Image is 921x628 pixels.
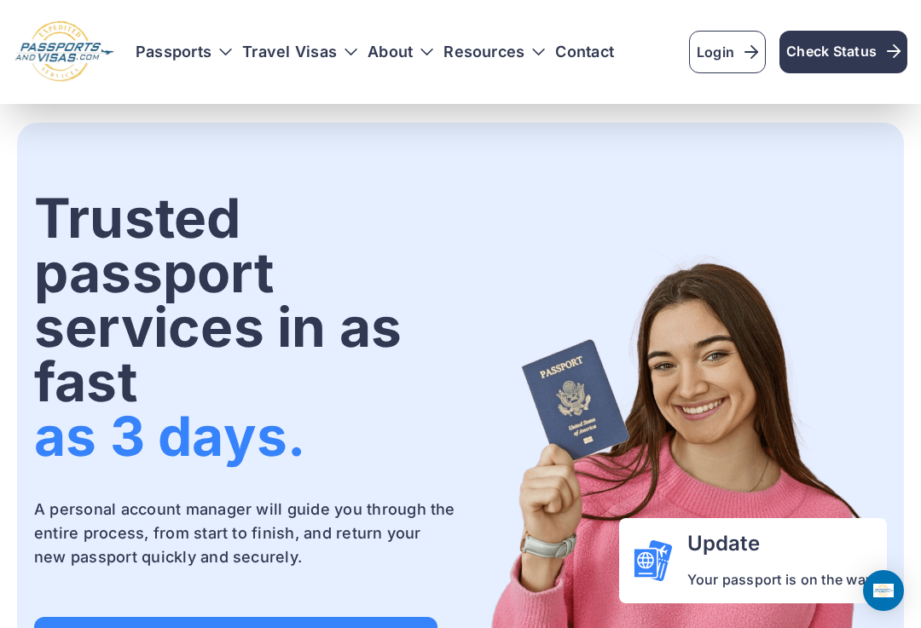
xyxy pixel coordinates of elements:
p: Your passport is on the way [687,569,873,590]
h3: Resources [443,43,545,60]
span: as 3 days. [34,403,305,469]
div: Open Intercom Messenger [863,570,904,611]
h3: Travel Visas [242,43,357,60]
h4: Update [687,532,873,556]
h1: Trusted passport services in as fast [34,191,457,464]
span: Check Status [786,41,901,61]
h3: Passports [136,43,232,60]
span: Login [697,42,758,62]
p: A personal account manager will guide you through the entire process, from start to finish, and r... [34,498,457,569]
a: Login [689,31,766,73]
img: Logo [14,20,115,84]
a: Contact [555,43,614,60]
a: About [368,43,413,60]
a: Check Status [779,31,907,73]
